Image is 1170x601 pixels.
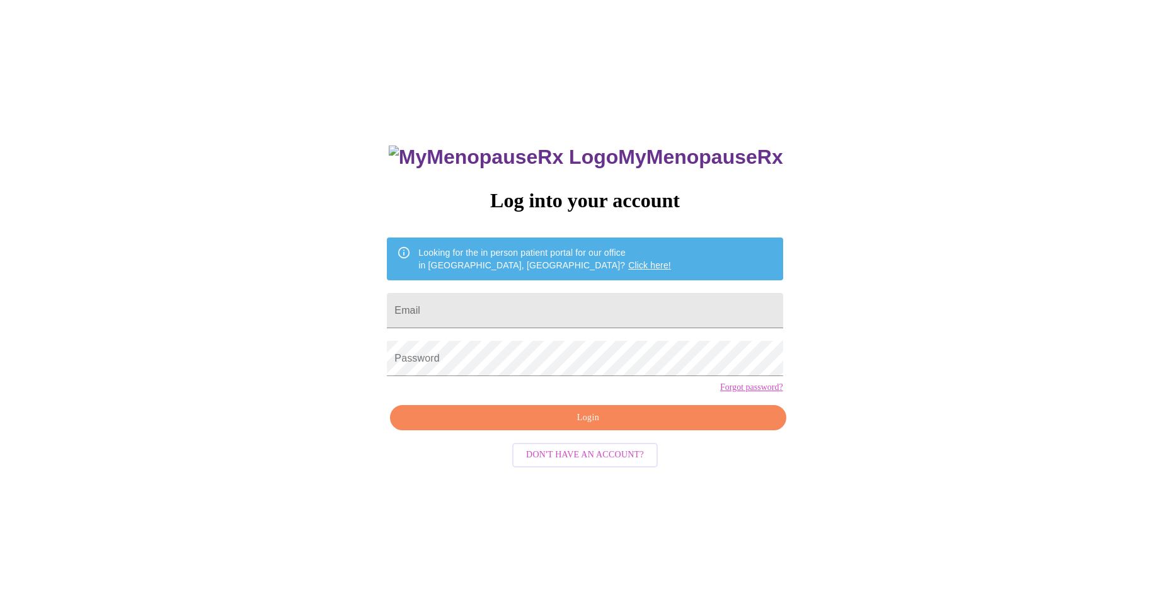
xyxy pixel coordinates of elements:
img: MyMenopauseRx Logo [389,146,618,169]
button: Don't have an account? [512,443,658,467]
h3: Log into your account [387,189,783,212]
span: Login [404,410,771,426]
a: Click here! [628,260,671,270]
h3: MyMenopauseRx [389,146,783,169]
div: Looking for the in person patient portal for our office in [GEOGRAPHIC_DATA], [GEOGRAPHIC_DATA]? [418,241,671,277]
button: Login [390,405,786,431]
a: Don't have an account? [509,449,661,459]
a: Forgot password? [720,382,783,392]
span: Don't have an account? [526,447,644,463]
